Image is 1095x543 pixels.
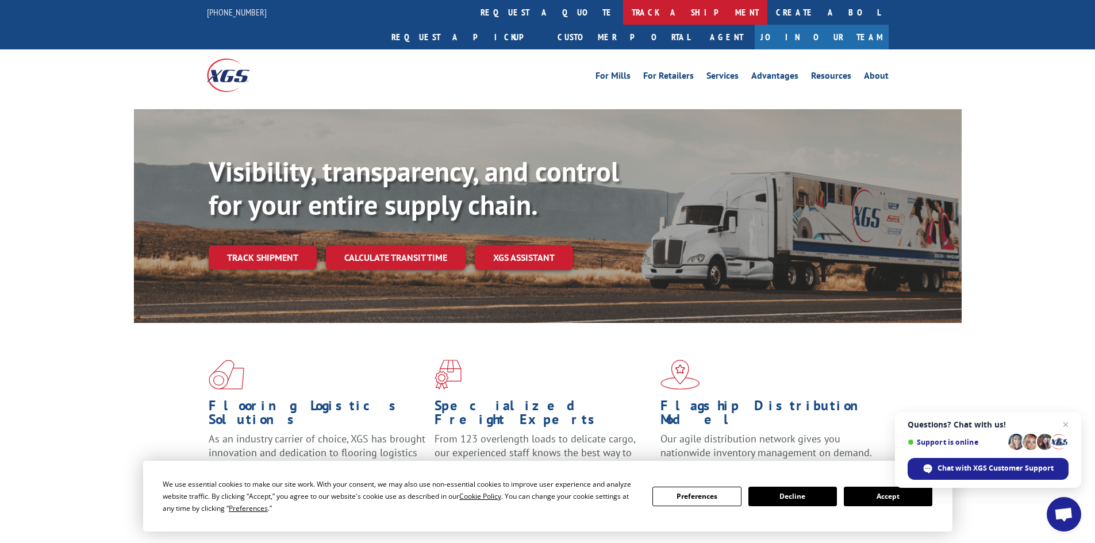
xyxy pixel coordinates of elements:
[207,6,267,18] a: [PHONE_NUMBER]
[908,438,1004,446] span: Support is online
[435,399,652,432] h1: Specialized Freight Experts
[698,25,755,49] a: Agent
[660,360,700,390] img: xgs-icon-flagship-distribution-model-red
[143,461,952,532] div: Cookie Consent Prompt
[844,487,932,506] button: Accept
[908,420,1069,429] span: Questions? Chat with us!
[751,71,798,84] a: Advantages
[229,503,268,513] span: Preferences
[459,491,501,501] span: Cookie Policy
[209,153,619,222] b: Visibility, transparency, and control for your entire supply chain.
[549,25,698,49] a: Customer Portal
[652,487,741,506] button: Preferences
[209,399,426,432] h1: Flooring Logistics Solutions
[908,458,1069,480] div: Chat with XGS Customer Support
[209,245,317,269] a: Track shipment
[1047,497,1081,532] div: Open chat
[595,71,631,84] a: For Mills
[660,432,872,459] span: Our agile distribution network gives you nationwide inventory management on demand.
[383,25,549,49] a: Request a pickup
[163,478,639,514] div: We use essential cookies to make our site work. With your consent, we may also use non-essential ...
[643,71,694,84] a: For Retailers
[748,487,837,506] button: Decline
[755,25,889,49] a: Join Our Team
[1059,418,1073,432] span: Close chat
[209,360,244,390] img: xgs-icon-total-supply-chain-intelligence-red
[864,71,889,84] a: About
[706,71,739,84] a: Services
[209,432,425,473] span: As an industry carrier of choice, XGS has brought innovation and dedication to flooring logistics...
[326,245,466,270] a: Calculate transit time
[938,463,1054,473] span: Chat with XGS Customer Support
[811,71,851,84] a: Resources
[660,399,878,432] h1: Flagship Distribution Model
[435,360,462,390] img: xgs-icon-focused-on-flooring-red
[475,245,573,270] a: XGS ASSISTANT
[435,432,652,483] p: From 123 overlength loads to delicate cargo, our experienced staff knows the best way to move you...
